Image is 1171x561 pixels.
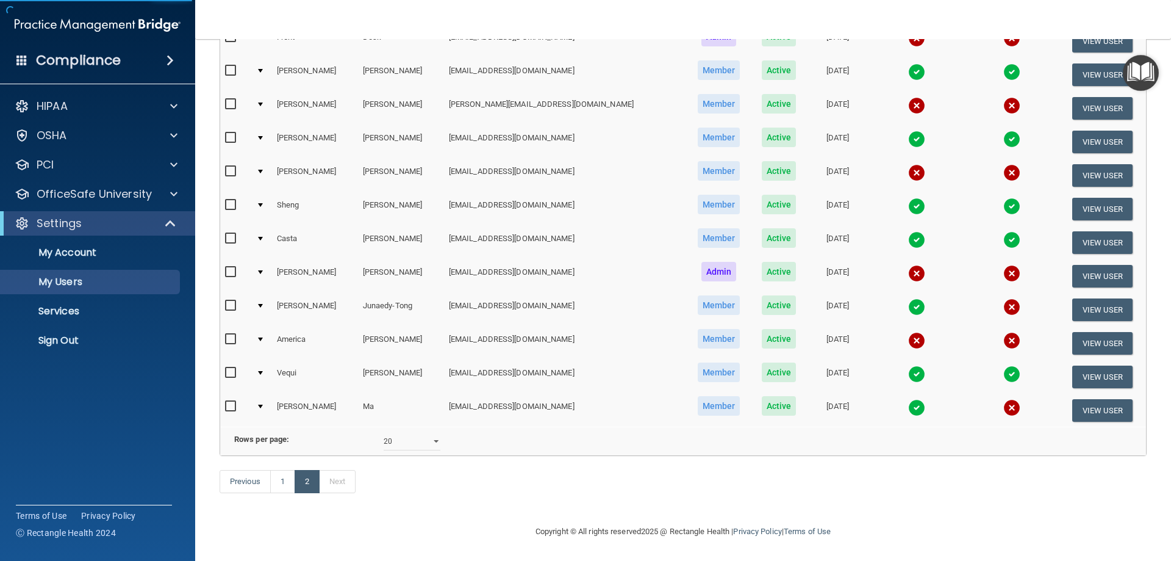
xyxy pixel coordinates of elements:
td: [PERSON_NAME] [272,125,358,159]
a: Next [319,470,356,493]
td: [DATE] [806,293,868,327]
iframe: Drift Widget Chat Controller [960,474,1156,523]
span: Active [762,161,797,181]
td: [PERSON_NAME] [272,293,358,327]
img: tick.e7d51cea.svg [908,299,925,316]
button: View User [1072,97,1133,120]
span: Active [762,195,797,214]
button: Open Resource Center [1123,55,1159,91]
p: Settings [37,216,82,231]
a: Privacy Policy [81,510,136,522]
a: HIPAA [15,99,177,114]
span: Admin [701,262,737,281]
span: Member [698,161,740,181]
p: OSHA [37,128,67,143]
td: [PERSON_NAME][EMAIL_ADDRESS][DOMAIN_NAME] [444,92,686,125]
a: Terms of Use [16,510,66,522]
a: OfficeSafe University [15,187,177,201]
td: [DATE] [806,92,868,125]
img: tick.e7d51cea.svg [1003,231,1020,248]
span: Active [762,295,797,315]
td: [DATE] [806,259,868,293]
td: [PERSON_NAME] [358,159,444,192]
img: tick.e7d51cea.svg [908,198,925,215]
td: [DATE] [806,58,868,92]
p: My Account [8,247,174,259]
img: cross.ca9f0e7f.svg [908,265,925,282]
span: Member [698,295,740,315]
span: Active [762,228,797,248]
td: [EMAIL_ADDRESS][DOMAIN_NAME] [444,360,686,394]
span: Member [698,195,740,214]
span: Member [698,60,740,80]
img: cross.ca9f0e7f.svg [1003,97,1020,114]
p: PCI [37,157,54,172]
td: [PERSON_NAME] [272,259,358,293]
a: Settings [15,216,177,231]
img: cross.ca9f0e7f.svg [908,30,925,47]
button: View User [1072,30,1133,52]
td: [PERSON_NAME] [272,92,358,125]
td: Junaedy-Tong [358,293,444,327]
td: [EMAIL_ADDRESS][DOMAIN_NAME] [444,159,686,192]
td: [EMAIL_ADDRESS][DOMAIN_NAME] [444,24,686,58]
td: [DATE] [806,394,868,427]
td: [PERSON_NAME] [272,58,358,92]
button: View User [1072,265,1133,288]
img: cross.ca9f0e7f.svg [908,164,925,181]
span: Member [698,396,740,416]
img: tick.e7d51cea.svg [908,63,925,81]
img: cross.ca9f0e7f.svg [1003,30,1020,47]
td: [DATE] [806,226,868,259]
a: 2 [295,470,320,493]
td: [DATE] [806,125,868,159]
span: Member [698,329,740,349]
td: [PERSON_NAME] [358,58,444,92]
td: [PERSON_NAME] [358,327,444,360]
button: View User [1072,198,1133,220]
button: View User [1072,332,1133,355]
button: View User [1072,63,1133,86]
td: Front [272,24,358,58]
button: View User [1072,399,1133,422]
td: [EMAIL_ADDRESS][DOMAIN_NAME] [444,327,686,360]
img: cross.ca9f0e7f.svg [1003,265,1020,282]
button: View User [1072,164,1133,187]
td: [DATE] [806,360,868,394]
img: tick.e7d51cea.svg [908,231,925,248]
img: cross.ca9f0e7f.svg [1003,332,1020,349]
td: [PERSON_NAME] [272,159,358,192]
span: Active [762,94,797,114]
img: tick.e7d51cea.svg [1003,366,1020,383]
span: Active [762,60,797,80]
td: [DATE] [806,24,868,58]
td: [EMAIL_ADDRESS][DOMAIN_NAME] [444,394,686,427]
img: cross.ca9f0e7f.svg [908,332,925,349]
td: [PERSON_NAME] [358,259,444,293]
span: Active [762,396,797,416]
td: Desk [358,24,444,58]
button: View User [1072,231,1133,254]
td: [PERSON_NAME] [272,394,358,427]
button: View User [1072,366,1133,388]
span: Member [698,128,740,147]
a: Privacy Policy [733,527,781,536]
b: Rows per page: [234,435,289,444]
a: OSHA [15,128,177,143]
div: Copyright © All rights reserved 2025 @ Rectangle Health | | [460,512,906,551]
img: cross.ca9f0e7f.svg [1003,399,1020,416]
span: Active [762,329,797,349]
a: 1 [270,470,295,493]
button: View User [1072,131,1133,153]
td: [EMAIL_ADDRESS][DOMAIN_NAME] [444,192,686,226]
img: tick.e7d51cea.svg [908,366,925,383]
td: [PERSON_NAME] [358,360,444,394]
td: Ma [358,394,444,427]
td: America [272,327,358,360]
img: PMB logo [15,13,181,37]
td: [EMAIL_ADDRESS][DOMAIN_NAME] [444,125,686,159]
a: Terms of Use [784,527,831,536]
a: PCI [15,157,177,172]
img: cross.ca9f0e7f.svg [1003,299,1020,316]
td: [DATE] [806,327,868,360]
